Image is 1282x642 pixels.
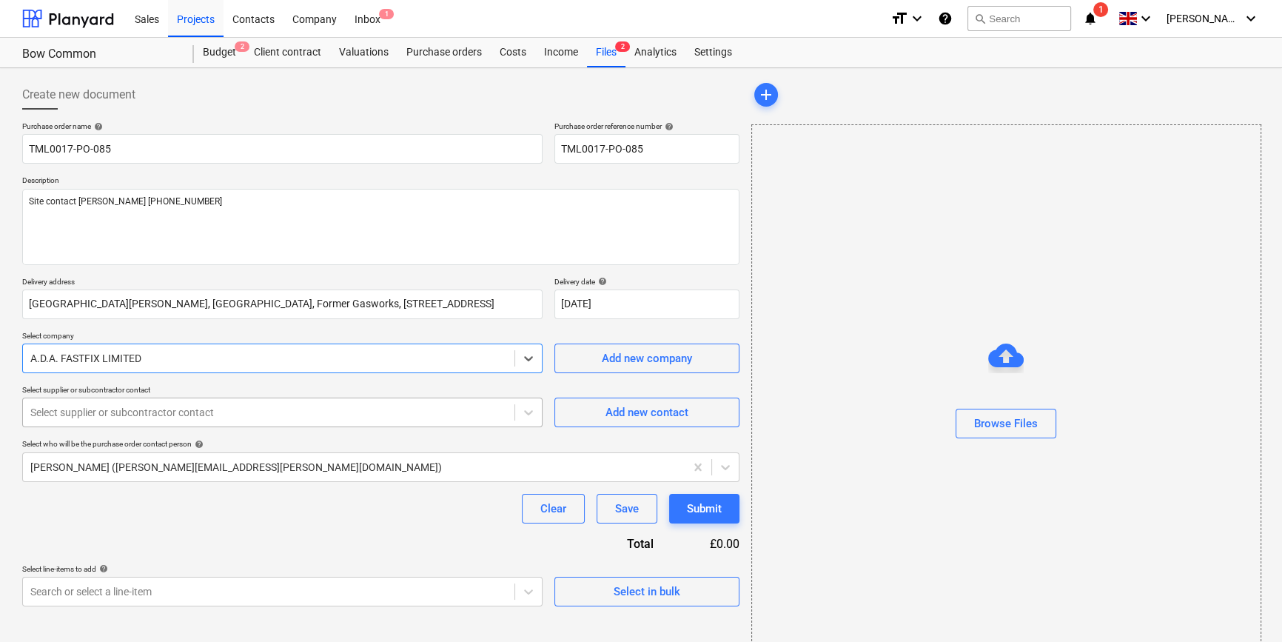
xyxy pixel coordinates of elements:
[890,10,908,27] i: format_size
[967,6,1071,31] button: Search
[587,38,625,67] a: Files2
[1208,571,1282,642] iframe: Chat Widget
[22,86,135,104] span: Create new document
[22,175,739,188] p: Description
[597,494,657,524] button: Save
[194,38,245,67] a: Budget2
[22,290,543,319] input: Delivery address
[685,38,741,67] a: Settings
[1242,10,1260,27] i: keyboard_arrow_down
[602,349,692,368] div: Add new company
[956,409,1056,438] button: Browse Files
[379,9,394,19] span: 1
[491,38,535,67] a: Costs
[908,10,926,27] i: keyboard_arrow_down
[554,344,739,373] button: Add new company
[22,439,739,449] div: Select who will be the purchase order contact person
[757,86,775,104] span: add
[669,494,739,524] button: Submit
[554,134,739,164] input: Reference number
[554,121,739,131] div: Purchase order reference number
[397,38,491,67] a: Purchase orders
[22,331,543,344] p: Select company
[96,564,108,573] span: help
[245,38,330,67] a: Client contract
[687,499,722,518] div: Submit
[554,290,739,319] input: Delivery date not specified
[938,10,953,27] i: Knowledge base
[22,47,176,62] div: Bow Common
[625,38,685,67] a: Analytics
[22,121,543,131] div: Purchase order name
[22,385,543,398] p: Select supplier or subcontractor contact
[22,564,543,574] div: Select line-items to add
[974,13,986,24] span: search
[1083,10,1098,27] i: notifications
[192,440,204,449] span: help
[554,398,739,427] button: Add new contact
[22,277,543,290] p: Delivery address
[194,38,245,67] div: Budget
[522,494,585,524] button: Clear
[587,38,625,67] div: Files
[91,122,103,131] span: help
[1137,10,1155,27] i: keyboard_arrow_down
[615,41,630,52] span: 2
[554,277,739,287] div: Delivery date
[662,122,674,131] span: help
[595,277,607,286] span: help
[22,134,543,164] input: Document name
[614,582,680,601] div: Select in bulk
[615,499,639,518] div: Save
[605,403,688,422] div: Add new contact
[554,577,739,606] button: Select in bulk
[547,535,677,552] div: Total
[974,414,1038,433] div: Browse Files
[535,38,587,67] a: Income
[22,189,739,265] textarea: Site contact [PERSON_NAME] [PHONE_NUMBER]
[540,499,566,518] div: Clear
[330,38,397,67] a: Valuations
[235,41,249,52] span: 2
[1167,13,1241,24] span: [PERSON_NAME]
[1093,2,1108,17] span: 1
[677,535,739,552] div: £0.00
